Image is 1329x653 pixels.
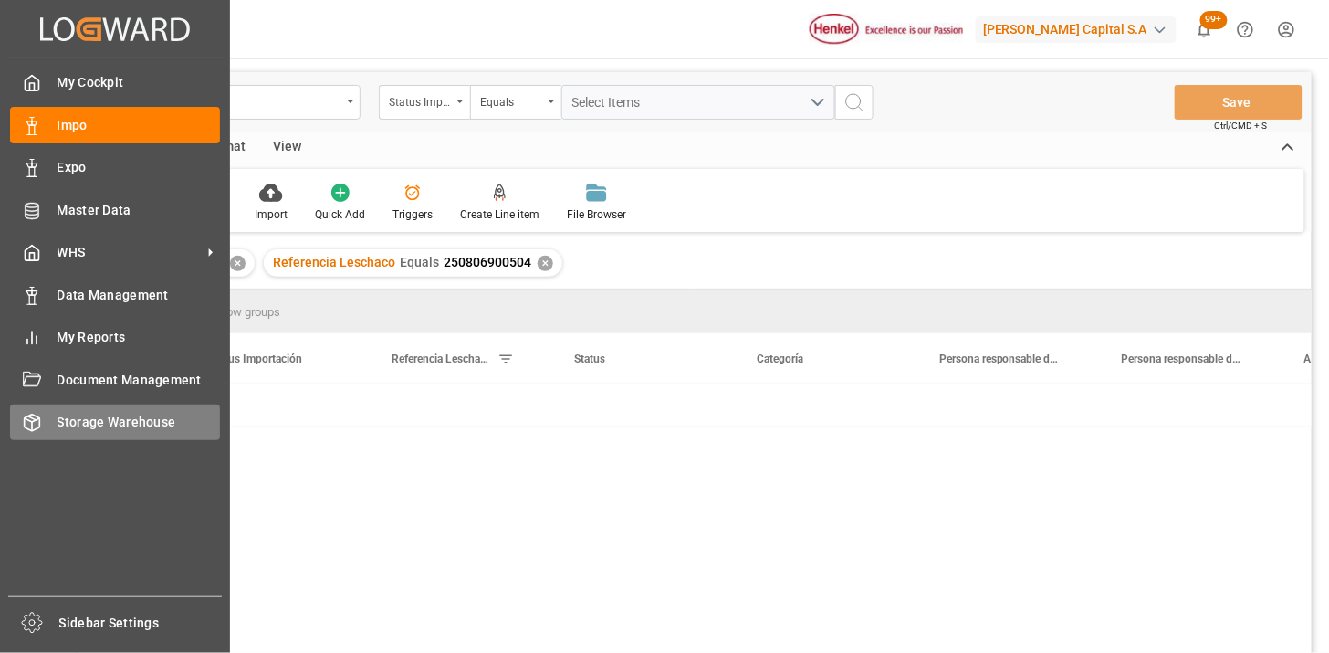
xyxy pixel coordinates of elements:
button: search button [835,85,874,120]
span: Data Management [58,286,221,305]
span: My Reports [58,328,221,347]
div: Create Line item [460,206,539,223]
a: Document Management [10,362,220,397]
div: Status Importación [389,90,451,111]
a: My Cockpit [10,65,220,100]
button: open menu [379,85,470,120]
div: ✕ [538,256,553,271]
span: Master Data [58,201,221,220]
div: ✕ [230,256,246,271]
span: 99+ [1200,11,1228,29]
button: Save [1175,85,1303,120]
button: [PERSON_NAME] Capital S.A [976,12,1184,47]
div: File Browser [567,206,626,223]
img: Henkel%20logo.jpg_1689854090.jpg [810,14,963,46]
span: Impo [58,116,221,135]
span: Storage Warehouse [58,413,221,432]
a: Storage Warehouse [10,405,220,440]
span: WHS [58,243,202,262]
span: My Cockpit [58,73,221,92]
span: 250806900504 [444,255,531,269]
div: Equals [480,90,542,111]
span: Equals [400,255,439,269]
span: Referencia Leschaco [392,353,490,365]
div: Triggers [392,206,433,223]
span: Select Items [572,95,650,110]
div: Quick Add [315,206,365,223]
span: Ctrl/CMD + S [1215,119,1268,132]
div: View [259,132,315,163]
span: Status Importación [209,353,302,365]
a: Expo [10,150,220,185]
span: Referencia Leschaco [273,255,395,269]
button: Help Center [1225,9,1266,50]
span: Expo [58,158,221,177]
a: Data Management [10,277,220,312]
span: Persona responsable de seguimiento [1122,353,1244,365]
div: [PERSON_NAME] Capital S.A [976,16,1177,43]
div: Import [255,206,288,223]
button: show 100 new notifications [1184,9,1225,50]
a: Master Data [10,192,220,227]
span: Sidebar Settings [59,614,223,633]
span: Persona responsable de la importacion [939,353,1062,365]
span: Document Management [58,371,221,390]
a: My Reports [10,320,220,355]
span: Status [574,353,605,365]
span: Categoría [757,353,803,365]
button: open menu [561,85,835,120]
a: Impo [10,107,220,142]
button: open menu [470,85,561,120]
